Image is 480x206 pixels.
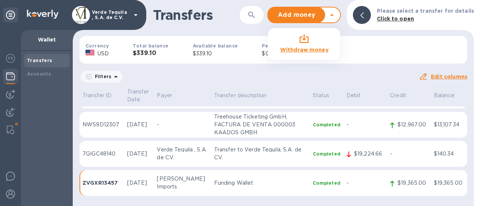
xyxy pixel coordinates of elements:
p: Transfer ID [82,92,121,99]
p: - [346,121,384,129]
p: [DATE] [127,150,151,158]
p: NWS9D12307 [82,121,121,129]
b: Total balance [133,43,168,49]
p: Payer [157,92,208,99]
p: Transfer Date [127,88,151,104]
b: Please select a transfer for details [377,8,474,14]
p: [PERSON_NAME] Imports [157,175,208,191]
b: Currency [85,43,109,49]
b: Click to open [377,16,414,22]
p: - [390,150,427,158]
p: 7GIGC48140 [82,150,121,158]
h3: $339.10 [133,50,168,57]
h1: Transfers [153,7,240,23]
p: Completed [313,122,340,128]
u: Edit columns [431,74,467,80]
p: Transfer description [214,92,307,99]
p: Status [313,92,340,99]
b: Pending balance [262,43,305,49]
p: - [157,121,208,129]
p: Wallet [27,36,67,43]
p: Debit [346,92,384,99]
img: Wallets [6,72,15,81]
p: $339.10 [193,50,238,58]
p: Completed [313,180,340,186]
div: Unpin categories [3,7,18,22]
p: Transfer to Verde Tequila, S.A. de C.V. [214,146,307,162]
p: Funding Wallet [214,179,307,187]
p: $19,365.00 [397,179,427,187]
b: Transfers [27,58,52,63]
p: ZVGXR13457 [82,179,121,187]
b: Accounts [27,71,51,77]
p: USD [97,50,109,58]
p: [DATE] [127,179,151,187]
p: - [346,179,384,187]
b: Withdraw money [280,47,328,53]
img: Logo [27,10,58,19]
p: Treehouse Ticketing GmbH, FACTURA DE VENTA 000003 KAADOS GMBH [214,113,307,136]
p: $140.34 [434,150,464,158]
p: $19,224.66 [354,150,384,158]
p: $12,967.00 [397,121,427,129]
p: Filters [92,73,111,80]
p: Verde Tequila , S.A. de C.V. [92,10,129,20]
p: $0.00 [262,50,305,58]
p: Balance [434,92,464,99]
p: $13,107.34 [434,121,464,129]
p: [DATE] [127,121,151,129]
b: Available balance [193,43,238,49]
p: $19,365.00 [434,179,464,187]
p: Credit [390,92,427,99]
span: Add money [274,10,319,19]
p: Completed [313,151,340,157]
button: Add money [268,7,325,22]
img: Foreign exchange [6,54,15,63]
p: Verde Tequila , S.A. de C.V. [157,146,208,162]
